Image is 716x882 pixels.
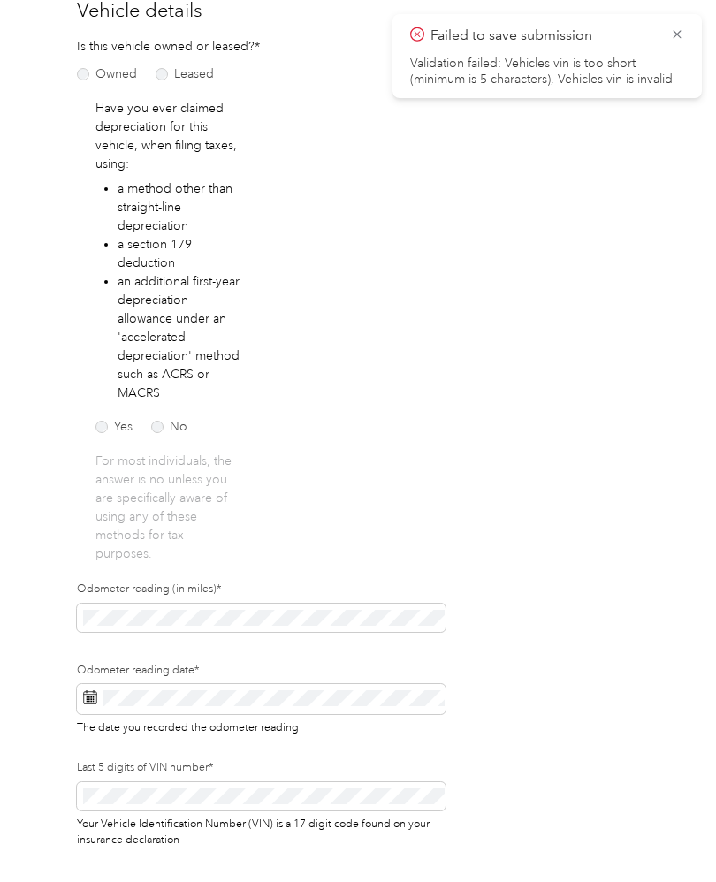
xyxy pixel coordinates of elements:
[430,25,657,47] p: Failed to save submission
[95,99,241,173] p: Have you ever claimed depreciation for this vehicle, when filing taxes, using:
[77,814,430,846] span: Your Vehicle Identification Number (VIN) is a 17 digit code found on your insurance declaration
[410,56,684,87] li: Validation failed: Vehicles vin is too short (minimum is 5 characters), Vehicles vin is invalid
[77,68,137,80] label: Owned
[118,179,242,235] li: a method other than straight-line depreciation
[156,68,214,80] label: Leased
[151,421,187,433] label: No
[118,272,242,402] li: an additional first-year depreciation allowance under an 'accelerated depreciation' method such a...
[617,783,716,882] iframe: Everlance-gr Chat Button Frame
[77,582,446,597] label: Odometer reading (in miles)*
[77,663,446,679] label: Odometer reading date*
[95,452,241,563] p: For most individuals, the answer is no unless you are specifically aware of using any of these me...
[77,760,446,776] label: Last 5 digits of VIN number*
[95,421,133,433] label: Yes
[77,718,299,734] span: The date you recorded the odometer reading
[77,37,199,56] p: Is this vehicle owned or leased?*
[118,235,242,272] li: a section 179 deduction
